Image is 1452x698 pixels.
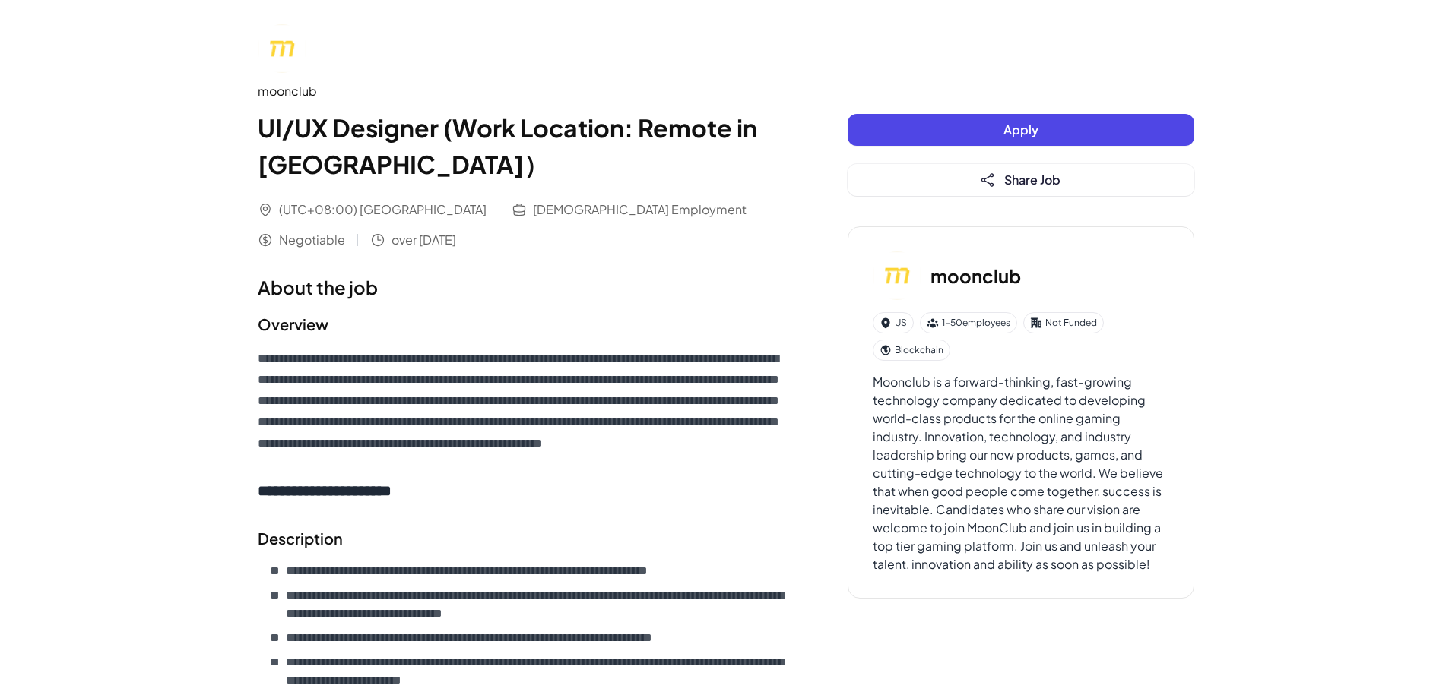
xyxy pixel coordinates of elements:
div: US [873,312,914,333]
div: Not Funded [1023,312,1104,333]
h2: Description [258,527,787,550]
div: 1-50 employees [920,312,1017,333]
div: moonclub [258,82,787,100]
h1: UI/UX Designer (Work Location: Remote in [GEOGRAPHIC_DATA]） [258,109,787,182]
span: Share Job [1004,172,1060,188]
div: Blockchain [873,340,950,361]
h3: moonclub [930,262,1021,289]
span: (UTC+08:00) [GEOGRAPHIC_DATA] [279,201,487,219]
span: Apply [1003,122,1038,137]
span: Negotiable [279,231,345,249]
button: Share Job [848,164,1194,196]
h2: Overview [258,313,787,336]
img: mo [873,251,921,300]
img: mo [258,24,306,73]
button: Apply [848,114,1194,146]
h1: About the job [258,273,787,301]
div: Moonclub is a forward-thinking, fast-growing technology company dedicated to developing world-cla... [873,373,1169,573]
span: [DEMOGRAPHIC_DATA] Employment [533,201,747,219]
span: over [DATE] [392,231,456,249]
